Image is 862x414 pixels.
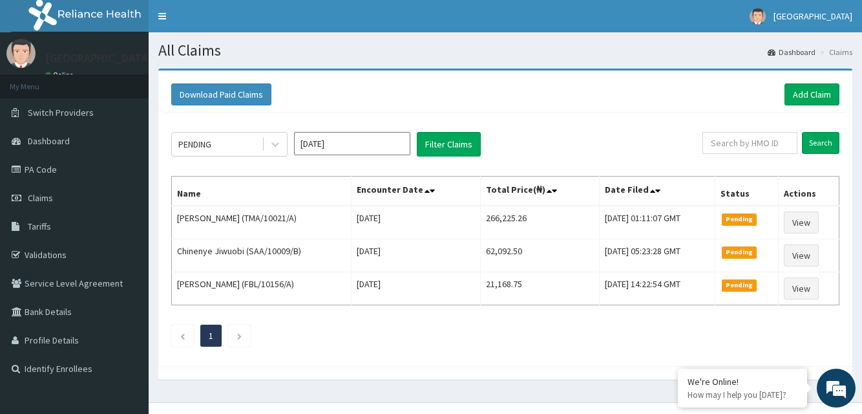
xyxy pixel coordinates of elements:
td: Chinenye Jiwuobi (SAA/10009/B) [172,239,352,272]
input: Select Month and Year [294,132,410,155]
button: Download Paid Claims [171,83,271,105]
td: [DATE] 14:22:54 GMT [600,272,715,305]
div: We're Online! [688,376,797,387]
a: View [784,278,819,300]
a: View [784,212,819,234]
span: Pending [722,246,757,258]
div: Minimize live chat window [212,6,243,38]
img: d_794563401_company_1708531726252_794563401 [24,65,52,97]
a: Online [45,71,76,80]
img: User Image [750,8,766,25]
span: Switch Providers [28,107,94,118]
span: [GEOGRAPHIC_DATA] [773,10,852,22]
td: [DATE] [352,206,481,239]
td: [PERSON_NAME] (FBL/10156/A) [172,272,352,305]
a: Next page [237,330,242,342]
textarea: Type your message and hit 'Enter' [6,276,246,321]
span: Claims [28,192,53,204]
th: Status [715,177,778,206]
span: We're online! [75,124,178,255]
div: PENDING [178,138,211,151]
td: 266,225.26 [480,206,600,239]
img: User Image [6,39,36,68]
span: Tariffs [28,221,51,232]
span: Dashboard [28,135,70,147]
td: [DATE] [352,272,481,305]
td: [PERSON_NAME] (TMA/10021/A) [172,206,352,239]
li: Claims [817,47,852,58]
th: Encounter Date [352,177,481,206]
td: 62,092.50 [480,239,600,272]
p: [GEOGRAPHIC_DATA] [45,52,152,64]
th: Actions [778,177,839,206]
td: [DATE] 05:23:28 GMT [600,239,715,272]
th: Date Filed [600,177,715,206]
td: [DATE] [352,239,481,272]
a: View [784,245,819,267]
span: Pending [722,279,757,291]
button: Filter Claims [417,132,481,157]
input: Search [802,132,839,154]
div: Chat with us now [67,72,217,89]
th: Total Price(₦) [480,177,600,206]
td: 21,168.75 [480,272,600,305]
th: Name [172,177,352,206]
a: Add Claim [784,83,839,105]
a: Dashboard [768,47,815,58]
a: Page 1 is your current page [209,330,213,342]
input: Search by HMO ID [702,132,797,154]
td: [DATE] 01:11:07 GMT [600,206,715,239]
span: Pending [722,213,757,225]
h1: All Claims [158,42,852,59]
p: How may I help you today? [688,389,797,400]
a: Previous page [180,330,185,342]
